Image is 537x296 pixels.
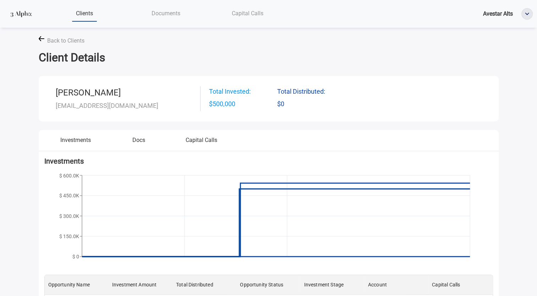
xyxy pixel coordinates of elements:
[44,136,107,150] button: Investments
[56,88,121,98] span: [PERSON_NAME]
[232,10,263,17] span: Capital Calls
[56,102,158,109] span: [EMAIL_ADDRESS][DOMAIN_NAME]
[47,36,84,45] span: Back to Clients
[9,7,34,20] img: logo
[277,99,345,110] span: $0
[72,254,79,259] tspan: $ 0
[45,275,109,295] div: Opportunity Name
[209,99,277,109] span: $500,000
[170,136,233,150] button: Capital Calls
[365,275,428,295] div: Account
[207,6,289,21] a: Capital Calls
[59,173,79,179] tspan: $ 600.0K
[236,275,300,295] div: Opportunity Status
[39,51,499,64] h2: Client Details
[277,87,345,98] span: Total Distributed:
[304,275,344,295] div: Investment Stage
[428,275,492,295] div: Capital Calls
[59,193,79,198] tspan: $ 450.0K
[59,213,79,219] tspan: $ 300.0K
[522,9,532,19] img: ellipse
[109,275,172,295] div: Investment Amount
[240,275,283,295] div: Opportunity Status
[152,10,180,17] span: Documents
[432,275,460,295] div: Capital Calls
[125,6,207,21] a: Documents
[76,10,93,17] span: Clients
[59,233,79,239] tspan: $ 150.0K
[521,8,533,20] button: ellipse
[44,6,125,21] a: Clients
[483,10,513,17] span: Avestar Alts
[176,275,213,295] div: Total Distributed
[172,275,236,295] div: Total Distributed
[44,157,493,165] h5: Investments
[368,275,387,295] div: Account
[301,275,365,295] div: Investment Stage
[209,87,277,97] span: Total Invested:
[48,275,90,295] div: Opportunity Name
[112,275,157,295] div: Investment Amount
[107,136,170,150] button: Docs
